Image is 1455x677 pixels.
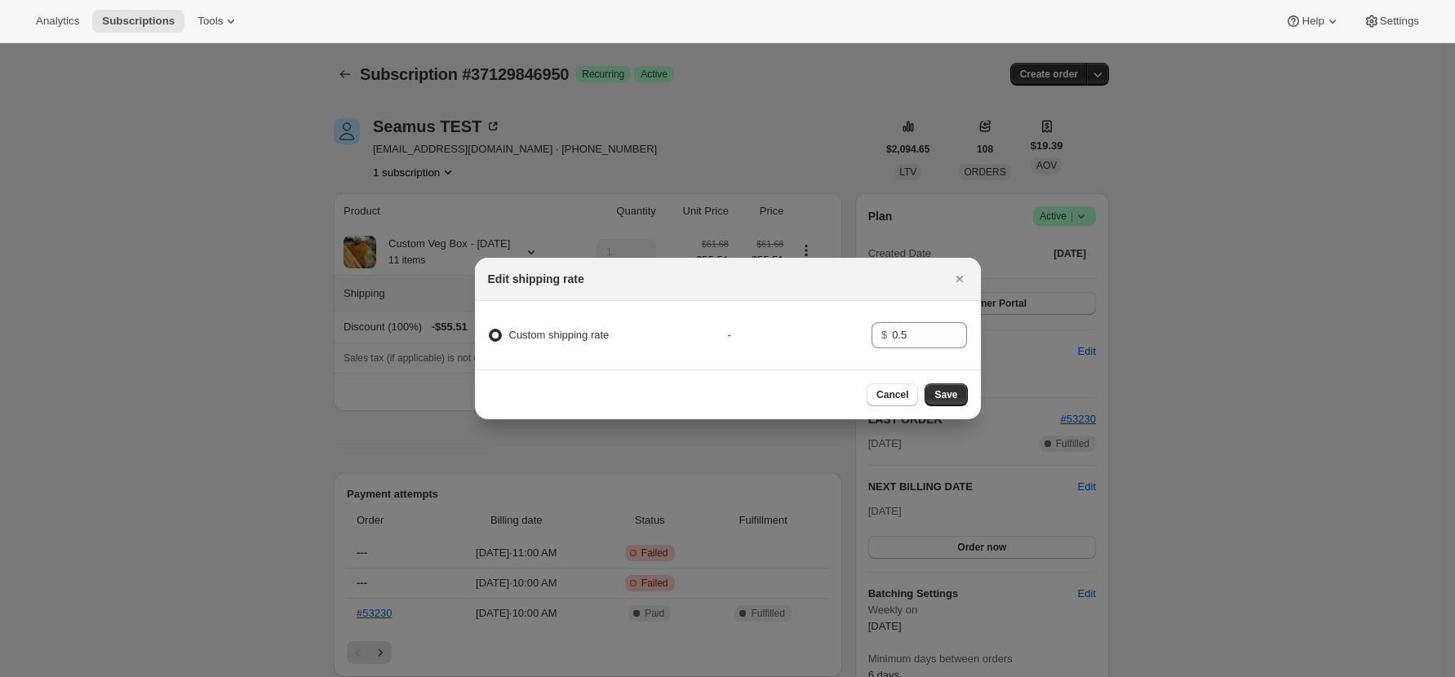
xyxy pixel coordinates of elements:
[728,327,872,343] div: -
[188,10,249,33] button: Tools
[876,388,908,401] span: Cancel
[102,15,175,28] span: Subscriptions
[1380,15,1419,28] span: Settings
[881,329,887,341] span: $
[934,388,957,401] span: Save
[867,383,918,406] button: Cancel
[197,15,223,28] span: Tools
[1302,15,1324,28] span: Help
[925,383,967,406] button: Save
[488,271,584,287] h2: Edit shipping rate
[36,15,79,28] span: Analytics
[1275,10,1350,33] button: Help
[509,329,610,341] span: Custom shipping rate
[948,268,971,290] button: Close
[1354,10,1429,33] button: Settings
[26,10,89,33] button: Analytics
[92,10,184,33] button: Subscriptions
